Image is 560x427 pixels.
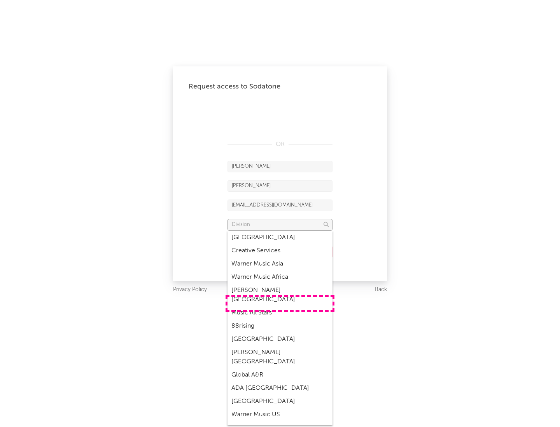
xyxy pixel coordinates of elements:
[227,368,332,382] div: Global A&R
[227,319,332,333] div: 88rising
[227,408,332,421] div: Warner Music US
[227,200,332,211] input: Email
[227,395,332,408] div: [GEOGRAPHIC_DATA]
[227,161,332,172] input: First Name
[227,257,332,271] div: Warner Music Asia
[375,285,387,295] a: Back
[227,346,332,368] div: [PERSON_NAME] [GEOGRAPHIC_DATA]
[189,82,371,91] div: Request access to Sodatone
[227,180,332,192] input: Last Name
[227,382,332,395] div: ADA [GEOGRAPHIC_DATA]
[227,284,332,306] div: [PERSON_NAME] [GEOGRAPHIC_DATA]
[227,271,332,284] div: Warner Music Africa
[173,285,207,295] a: Privacy Policy
[227,219,332,231] input: Division
[227,244,332,257] div: Creative Services
[227,140,332,149] div: OR
[227,306,332,319] div: Music All Stars
[227,231,332,244] div: [GEOGRAPHIC_DATA]
[227,333,332,346] div: [GEOGRAPHIC_DATA]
